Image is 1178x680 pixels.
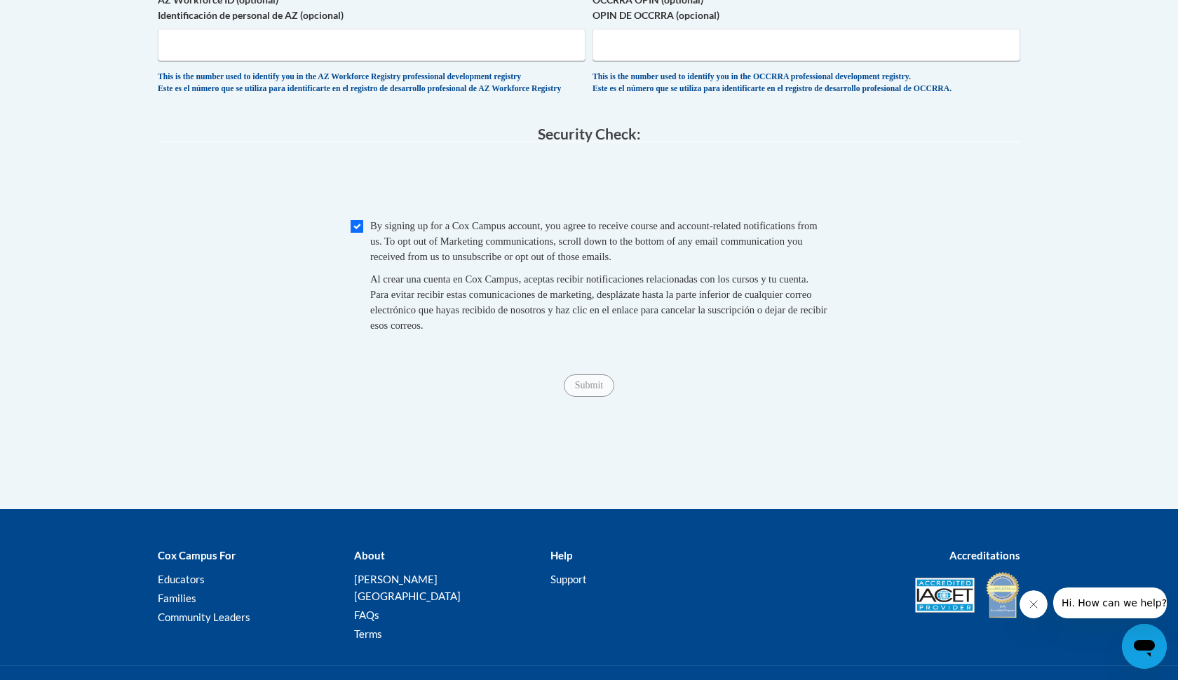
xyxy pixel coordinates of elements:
[915,578,975,613] img: Accredited IACET® Provider
[370,273,827,331] span: Al crear una cuenta en Cox Campus, aceptas recibir notificaciones relacionadas con los cursos y t...
[158,611,250,623] a: Community Leaders
[593,72,1020,95] div: This is the number used to identify you in the OCCRRA professional development registry. Este es ...
[354,573,461,602] a: [PERSON_NAME][GEOGRAPHIC_DATA]
[354,608,379,621] a: FAQs
[158,549,236,562] b: Cox Campus For
[538,125,641,142] span: Security Check:
[949,549,1020,562] b: Accreditations
[158,592,196,604] a: Families
[1020,590,1048,618] iframe: Close message
[985,571,1020,620] img: IDA® Accredited
[354,549,385,562] b: About
[158,72,585,95] div: This is the number used to identify you in the AZ Workforce Registry professional development reg...
[354,627,382,640] a: Terms
[1122,624,1167,669] iframe: Button to launch messaging window
[482,156,696,211] iframe: reCAPTCHA
[370,220,818,262] span: By signing up for a Cox Campus account, you agree to receive course and account-related notificat...
[550,573,587,585] a: Support
[158,573,205,585] a: Educators
[1053,587,1167,618] iframe: Message from company
[550,549,572,562] b: Help
[564,374,614,397] input: Submit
